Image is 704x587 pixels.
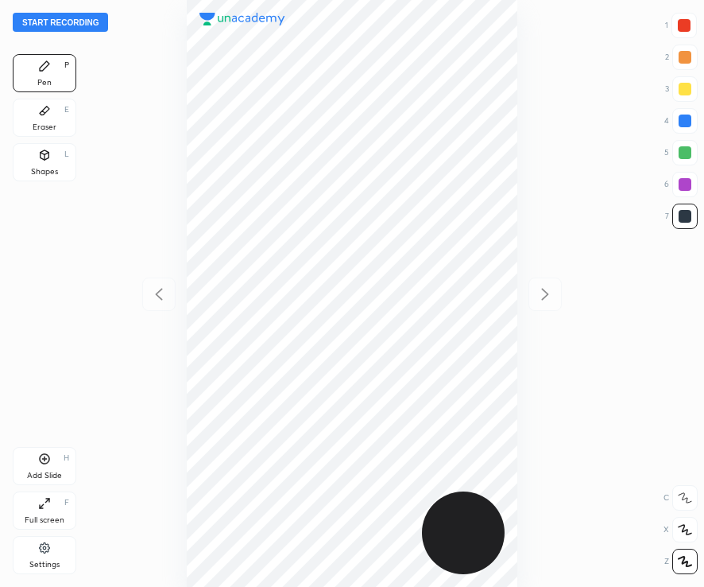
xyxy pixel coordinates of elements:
div: 7 [665,204,698,229]
div: L [64,150,69,158]
div: Full screen [25,516,64,524]
div: Add Slide [27,472,62,480]
div: Z [664,549,698,574]
div: 1 [665,13,697,38]
div: 5 [664,140,698,165]
div: 2 [665,45,698,70]
div: Eraser [33,123,56,131]
div: H [64,454,69,462]
div: Settings [29,561,60,569]
div: Pen [37,79,52,87]
div: F [64,499,69,507]
div: C [663,485,698,511]
div: Shapes [31,168,58,176]
div: 4 [664,108,698,134]
div: 3 [665,76,698,102]
div: 6 [664,172,698,197]
div: X [663,517,698,542]
button: Start recording [13,13,108,32]
img: logo.38c385cc.svg [199,13,285,25]
div: E [64,106,69,114]
div: P [64,61,69,69]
